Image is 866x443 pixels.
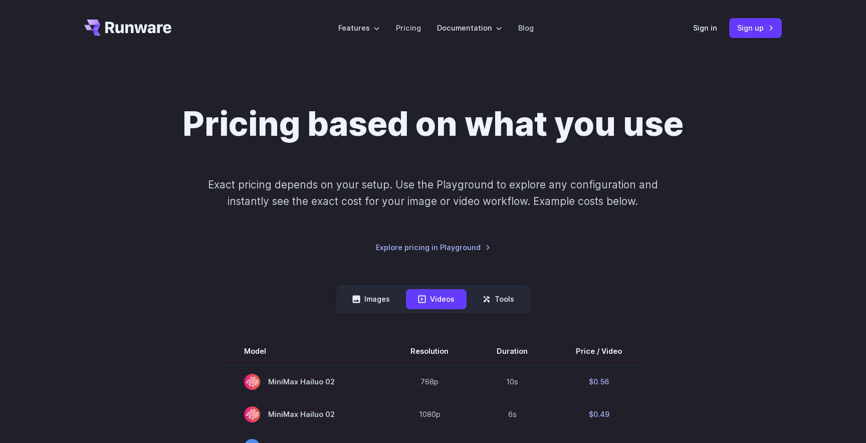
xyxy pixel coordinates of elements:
th: Price / Video [552,337,646,365]
span: MiniMax Hailuo 02 [244,374,362,390]
button: Tools [471,289,526,309]
th: Duration [473,337,552,365]
a: Blog [518,22,534,34]
span: MiniMax Hailuo 02 [244,406,362,422]
td: $0.56 [552,365,646,398]
a: Explore pricing in Playground [376,242,491,253]
th: Resolution [386,337,473,365]
th: Model [220,337,386,365]
h1: Pricing based on what you use [182,104,684,144]
label: Features [338,22,380,34]
td: $0.49 [552,398,646,430]
a: Sign up [729,18,782,38]
a: Pricing [396,22,421,34]
button: Images [340,289,402,309]
label: Documentation [437,22,502,34]
td: 10s [473,365,552,398]
td: 768p [386,365,473,398]
td: 6s [473,398,552,430]
p: Exact pricing depends on your setup. Use the Playground to explore any configuration and instantl... [189,176,677,210]
a: Go to / [84,20,171,36]
button: Videos [406,289,467,309]
td: 1080p [386,398,473,430]
a: Sign in [693,22,717,34]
